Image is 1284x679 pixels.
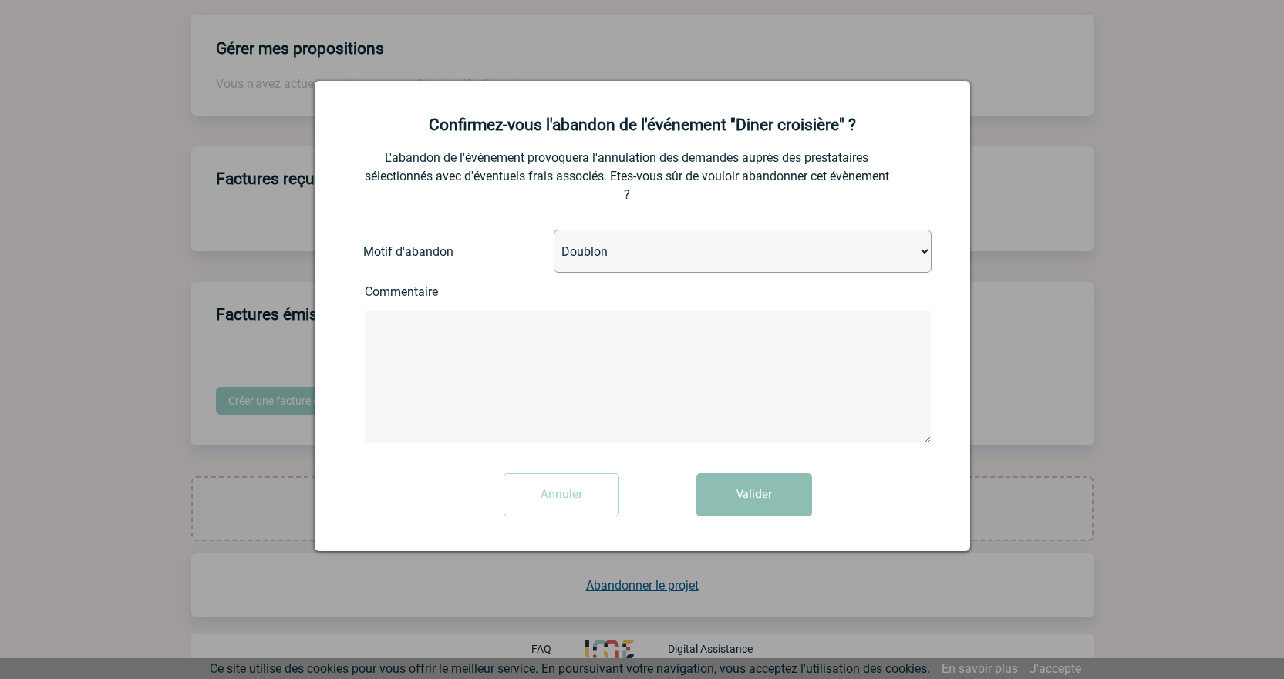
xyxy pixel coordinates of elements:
h2: Confirmez-vous l'abandon de l'événement "Diner croisière" ? [334,116,951,134]
button: Valider [696,473,812,516]
p: L'abandon de l'événement provoquera l'annulation des demandes auprès des prestataires sélectionné... [365,149,889,204]
label: Commentaire [365,284,488,299]
label: Motif d'abandon [363,244,483,259]
input: Annuler [504,473,619,516]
